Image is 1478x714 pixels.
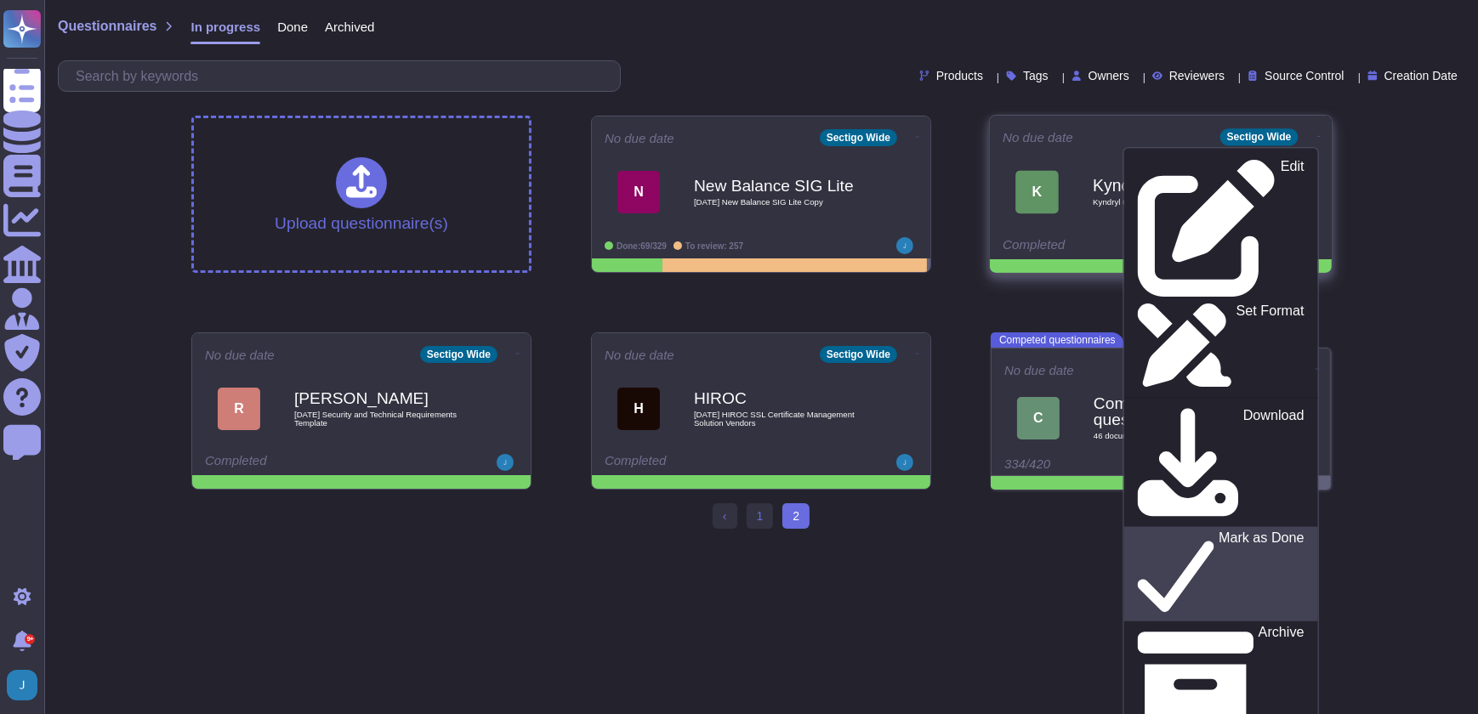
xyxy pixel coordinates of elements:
[617,171,660,213] div: N
[1093,198,1265,207] span: Kyndryl Questionnaire
[1093,177,1265,193] b: Kyndryl Questionnaire
[205,454,413,471] div: Completed
[277,20,308,33] span: Done
[685,241,743,251] span: To review: 257
[694,390,864,406] b: HIROC
[294,390,464,406] b: [PERSON_NAME]
[1384,70,1458,82] span: Creation Date
[1219,128,1298,145] div: Sectigo Wide
[218,388,260,430] div: R
[7,670,37,700] img: user
[1094,432,1264,440] span: 46 document s
[1124,527,1318,621] a: Mark as Done
[617,241,667,251] span: Done: 69/329
[1094,395,1264,428] b: Competed questionnaires
[896,454,913,471] img: user
[782,503,810,529] span: 2
[275,157,448,231] div: Upload questionnaire(s)
[1004,456,1050,471] span: 334/420
[1124,405,1318,528] a: Download
[1169,70,1225,82] span: Reviewers
[25,634,35,644] div: 9+
[747,503,774,529] a: 1
[205,348,275,361] span: No due date
[325,20,374,33] span: Archived
[694,178,864,194] b: New Balance SIG Lite
[1003,131,1073,144] span: No due date
[723,509,727,523] span: ‹
[420,346,497,363] div: Sectigo Wide
[1023,70,1049,82] span: Tags
[1124,300,1318,390] a: Set Format
[67,61,620,91] input: Search by keywords
[1004,364,1074,377] span: No due date
[896,237,913,254] img: user
[294,411,464,427] span: [DATE] Security and Technical Requirements Template
[1017,397,1060,439] div: C
[617,388,660,430] div: H
[820,129,897,146] div: Sectigo Wide
[991,332,1124,348] span: Competed questionnaires
[1265,70,1344,82] span: Source Control
[190,20,260,33] span: In progress
[497,454,514,471] img: user
[1015,170,1059,213] div: K
[1089,70,1129,82] span: Owners
[605,454,813,471] div: Completed
[605,348,674,361] span: No due date
[605,132,674,144] span: No due date
[1243,410,1305,524] p: Download
[3,666,49,704] button: user
[820,346,897,363] div: Sectigo Wide
[1003,238,1214,255] div: Completed
[1281,159,1305,297] p: Edit
[936,70,983,82] span: Products
[694,198,864,207] span: [DATE] New Balance SIG Lite Copy
[58,20,156,33] span: Questionnaires
[1124,155,1318,300] a: Edit
[694,411,864,427] span: [DATE] HIROC SSL Certificate Management Solution Vendors
[1219,531,1305,618] p: Mark as Done
[1236,304,1305,387] p: Set Format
